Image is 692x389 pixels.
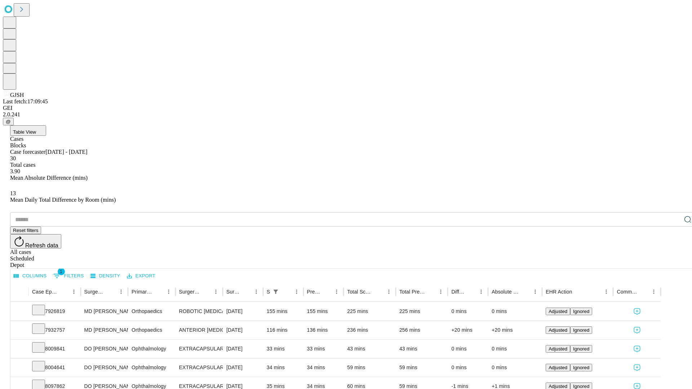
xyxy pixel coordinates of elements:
[281,287,292,297] button: Sort
[267,289,270,295] div: Scheduled In Room Duration
[3,111,689,118] div: 2.0.241
[451,302,484,321] div: 0 mins
[84,358,124,377] div: DO [PERSON_NAME]
[573,287,583,297] button: Sort
[179,302,219,321] div: ROBOTIC [MEDICAL_DATA] KNEE TOTAL
[132,358,172,377] div: Ophthalmology
[179,340,219,358] div: EXTRACAPSULAR CATARACT REMOVAL WITH [MEDICAL_DATA]
[10,234,61,249] button: Refresh data
[649,287,659,297] button: Menu
[84,340,124,358] div: DO [PERSON_NAME]
[267,321,300,339] div: 116 mins
[179,289,200,295] div: Surgery Name
[179,321,219,339] div: ANTERIOR [MEDICAL_DATA] TOTAL HIP
[332,287,342,297] button: Menu
[226,289,240,295] div: Surgery Date
[321,287,332,297] button: Sort
[307,289,321,295] div: Predicted In Room Duration
[10,149,45,155] span: Case forecaster
[549,309,567,314] span: Adjusted
[10,162,35,168] span: Total cases
[549,327,567,333] span: Adjusted
[549,346,567,352] span: Adjusted
[10,155,16,161] span: 30
[10,168,20,174] span: 3.90
[271,287,281,297] div: 1 active filter
[226,321,259,339] div: [DATE]
[492,358,538,377] div: 0 mins
[13,129,36,135] span: Table View
[132,340,172,358] div: Ophthalmology
[32,321,77,339] div: 7932757
[546,345,570,353] button: Adjusted
[58,268,65,275] span: 1
[520,287,530,297] button: Sort
[14,362,25,374] button: Expand
[347,302,392,321] div: 225 mins
[201,287,211,297] button: Sort
[549,365,567,370] span: Adjusted
[132,302,172,321] div: Orthopaedics
[267,340,300,358] div: 33 mins
[492,340,538,358] div: 0 mins
[570,308,592,315] button: Ignored
[14,324,25,337] button: Expand
[573,309,589,314] span: Ignored
[546,308,570,315] button: Adjusted
[52,270,86,282] button: Show filters
[106,287,116,297] button: Sort
[549,384,567,389] span: Adjusted
[132,321,172,339] div: Orthopaedics
[69,287,79,297] button: Menu
[384,287,394,297] button: Menu
[374,287,384,297] button: Sort
[436,287,446,297] button: Menu
[132,289,152,295] div: Primary Service
[10,227,41,234] button: Reset filters
[211,287,221,297] button: Menu
[530,287,540,297] button: Menu
[451,340,484,358] div: 0 mins
[271,287,281,297] button: Show filters
[226,340,259,358] div: [DATE]
[292,287,302,297] button: Menu
[570,326,592,334] button: Ignored
[6,119,11,124] span: @
[347,340,392,358] div: 43 mins
[492,321,538,339] div: +20 mins
[3,98,48,104] span: Last fetch: 17:09:45
[14,305,25,318] button: Expand
[399,302,444,321] div: 225 mins
[251,287,261,297] button: Menu
[14,343,25,356] button: Expand
[546,326,570,334] button: Adjusted
[164,287,174,297] button: Menu
[546,289,572,295] div: EHR Action
[573,327,589,333] span: Ignored
[451,289,465,295] div: Difference
[154,287,164,297] button: Sort
[10,197,116,203] span: Mean Daily Total Difference by Room (mins)
[267,302,300,321] div: 155 mins
[347,358,392,377] div: 59 mins
[25,242,58,249] span: Refresh data
[639,287,649,297] button: Sort
[116,287,126,297] button: Menu
[307,302,340,321] div: 155 mins
[307,321,340,339] div: 136 mins
[84,302,124,321] div: MD [PERSON_NAME] [PERSON_NAME] Md
[84,321,124,339] div: MD [PERSON_NAME] [PERSON_NAME] Md
[241,287,251,297] button: Sort
[399,358,444,377] div: 59 mins
[546,364,570,371] button: Adjusted
[426,287,436,297] button: Sort
[10,125,46,136] button: Table View
[573,384,589,389] span: Ignored
[84,289,105,295] div: Surgeon Name
[179,358,219,377] div: EXTRACAPSULAR CATARACT REMOVAL WITH [MEDICAL_DATA]
[347,289,373,295] div: Total Scheduled Duration
[10,190,16,196] span: 13
[399,289,425,295] div: Total Predicted Duration
[59,287,69,297] button: Sort
[3,118,14,125] button: @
